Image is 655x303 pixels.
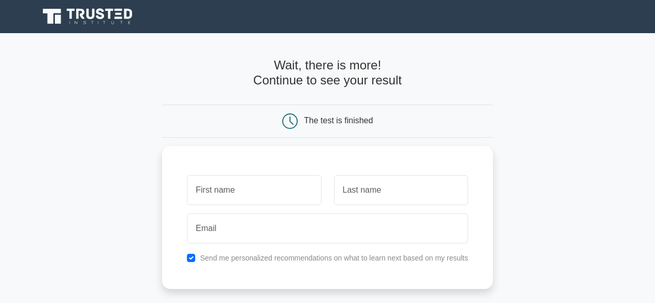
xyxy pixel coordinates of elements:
[200,254,468,262] label: Send me personalized recommendations on what to learn next based on my results
[187,213,468,243] input: Email
[187,175,321,205] input: First name
[162,58,493,88] h4: Wait, there is more! Continue to see your result
[304,116,373,125] div: The test is finished
[334,175,468,205] input: Last name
